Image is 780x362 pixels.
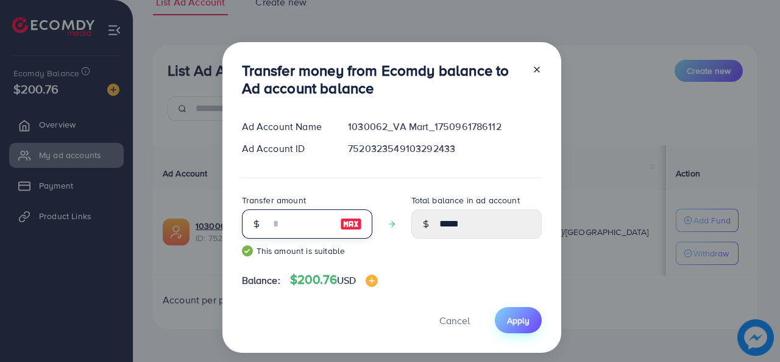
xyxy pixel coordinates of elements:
[338,142,551,156] div: 7520323549103292433
[507,314,530,327] span: Apply
[337,273,356,287] span: USD
[242,194,306,206] label: Transfer amount
[495,307,542,333] button: Apply
[340,217,362,231] img: image
[242,245,253,256] img: guide
[411,194,520,206] label: Total balance in ad account
[424,307,485,333] button: Cancel
[338,120,551,134] div: 1030062_VA Mart_1750961786112
[242,273,280,288] span: Balance:
[232,120,339,134] div: Ad Account Name
[366,275,378,287] img: image
[439,314,470,327] span: Cancel
[232,142,339,156] div: Ad Account ID
[290,272,378,288] h4: $200.76
[242,245,372,257] small: This amount is suitable
[242,62,522,97] h3: Transfer money from Ecomdy balance to Ad account balance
